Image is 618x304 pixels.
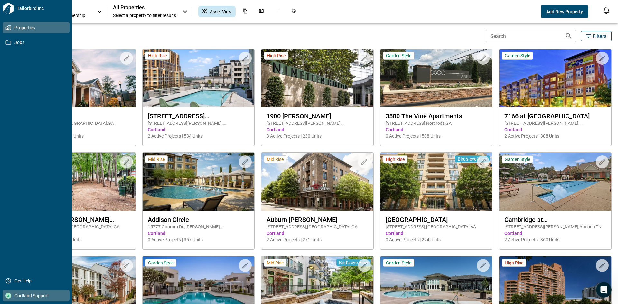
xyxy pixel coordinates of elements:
span: 2 Active Projects | 252 Units [29,133,130,139]
span: Garden Style [148,260,173,266]
span: 2 Active Projects | 308 Units [504,133,606,139]
span: [STREET_ADDRESS][PERSON_NAME] [148,112,249,120]
img: property-asset [23,49,136,107]
div: Issues & Info [271,6,284,17]
span: 1000 Spalding [29,112,130,120]
span: Bird's-eye View [458,156,487,162]
span: Select a property to filter results [113,12,176,19]
span: Cortland [267,126,368,133]
span: 1000 Spalding Dr , [GEOGRAPHIC_DATA] , GA [29,120,130,126]
img: property-asset [261,153,373,211]
span: 0 Active Projects | 508 Units [386,133,487,139]
img: property-asset [143,153,255,211]
span: Addison Circle [148,216,249,224]
span: Properties [11,24,63,31]
img: property-asset [261,49,373,107]
div: Asset View [198,6,236,17]
span: [STREET_ADDRESS][PERSON_NAME] , [GEOGRAPHIC_DATA] , VA [148,120,249,126]
span: High Rise [267,53,286,59]
span: Cortland [29,230,130,236]
span: [STREET_ADDRESS][PERSON_NAME] , Antioch , TN [504,224,606,230]
span: [STREET_ADDRESS][PERSON_NAME] , [GEOGRAPHIC_DATA] , [GEOGRAPHIC_DATA] [267,120,368,126]
span: 1900 [PERSON_NAME] [267,112,368,120]
span: 3500 The Vine Apartments [386,112,487,120]
span: Add New Property [546,8,583,15]
span: Cortland Support [11,292,63,299]
span: 15777 Quorum Dr. , [PERSON_NAME] , [GEOGRAPHIC_DATA] [148,224,249,230]
span: Get Help [11,278,63,284]
img: property-asset [380,153,492,211]
span: Jobs [11,39,63,46]
span: High Rise [505,260,523,266]
span: Cortland [386,230,487,236]
button: Add New Property [541,5,588,18]
button: Open notification feed [601,5,612,15]
span: Bird's-eye View [339,260,368,265]
span: Garden Style [386,260,411,266]
span: Mid Rise [267,156,284,162]
span: Cortland [267,230,368,236]
span: All Properties [113,5,176,11]
span: 2 Active Projects | 534 Units [148,133,249,139]
div: Documents [239,6,252,17]
span: [STREET_ADDRESS] , [GEOGRAPHIC_DATA] , GA [267,224,368,230]
img: property-asset [23,153,136,211]
span: 3 Active Projects | 230 Units [267,133,368,139]
span: Asset View [210,8,232,15]
iframe: Intercom live chat [596,282,612,298]
span: Cortland [148,126,249,133]
span: [GEOGRAPHIC_DATA] [386,216,487,224]
span: High Rise [148,53,167,59]
span: Addison at [PERSON_NAME][GEOGRAPHIC_DATA] [29,216,130,224]
span: Cortland [504,230,606,236]
span: Tailorbird Inc [14,5,70,12]
span: Mid Rise [267,260,284,266]
div: Job History [287,6,300,17]
a: Jobs [3,37,70,48]
span: Cortland [148,230,249,236]
span: Garden Style [505,156,530,162]
span: [STREET_ADDRESS] , [GEOGRAPHIC_DATA] , VA [386,224,487,230]
span: Cortland [386,126,487,133]
button: Search properties [562,30,575,42]
img: property-asset [499,153,611,211]
img: property-asset [143,49,255,107]
span: Garden Style [386,53,411,59]
span: 0 Active Projects | 357 Units [148,236,249,243]
span: 7166 at [GEOGRAPHIC_DATA] [504,112,606,120]
div: Photos [255,6,268,17]
span: 0 Active Projects | 224 Units [386,236,487,243]
img: property-asset [380,49,492,107]
span: Mid Rise [148,156,165,162]
span: High Rise [386,156,405,162]
span: [STREET_ADDRESS][PERSON_NAME] , [GEOGRAPHIC_DATA] , CO [504,120,606,126]
img: property-asset [499,49,611,107]
a: Properties [3,22,70,33]
button: Filters [581,31,612,41]
span: Auburn [PERSON_NAME] [267,216,368,224]
span: [STREET_ADDRESS] , [GEOGRAPHIC_DATA] , GA [29,224,130,230]
span: 2 Active Projects | 360 Units [504,236,606,243]
span: 84 Properties [23,33,483,39]
span: 2 Active Projects | 271 Units [267,236,368,243]
span: Garden Style [505,53,530,59]
span: Filters [593,33,606,39]
span: Cortland [29,126,130,133]
span: [STREET_ADDRESS] , Norcross , GA [386,120,487,126]
span: Cambridge at [GEOGRAPHIC_DATA] [504,216,606,224]
span: Cortland [504,126,606,133]
span: 1 Active Project | 236 Units [29,236,130,243]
